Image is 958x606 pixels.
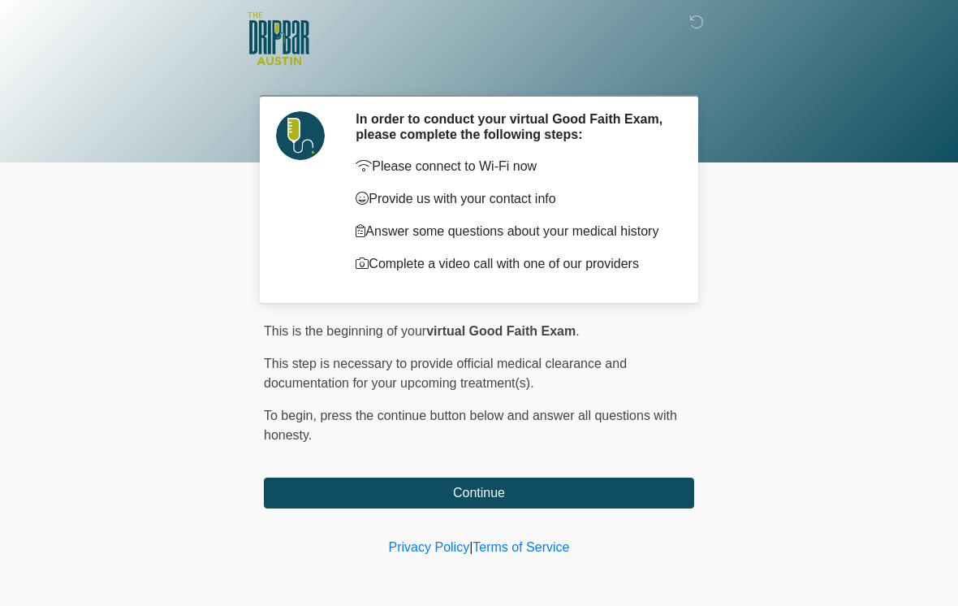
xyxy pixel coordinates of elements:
[356,111,670,142] h2: In order to conduct your virtual Good Faith Exam, please complete the following steps:
[356,189,670,209] p: Provide us with your contact info
[389,540,470,554] a: Privacy Policy
[356,254,670,274] p: Complete a video call with one of our providers
[356,157,670,176] p: Please connect to Wi-Fi now
[264,409,677,442] span: press the continue button below and answer all questions with honesty.
[426,324,576,338] strong: virtual Good Faith Exam
[356,222,670,241] p: Answer some questions about your medical history
[264,324,426,338] span: This is the beginning of your
[264,478,694,509] button: Continue
[248,12,309,65] img: The DRIPBaR - Austin The Domain Logo
[264,409,320,422] span: To begin,
[469,540,473,554] a: |
[264,357,627,390] span: This step is necessary to provide official medical clearance and documentation for your upcoming ...
[473,540,569,554] a: Terms of Service
[576,324,579,338] span: .
[276,111,325,160] img: Agent Avatar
